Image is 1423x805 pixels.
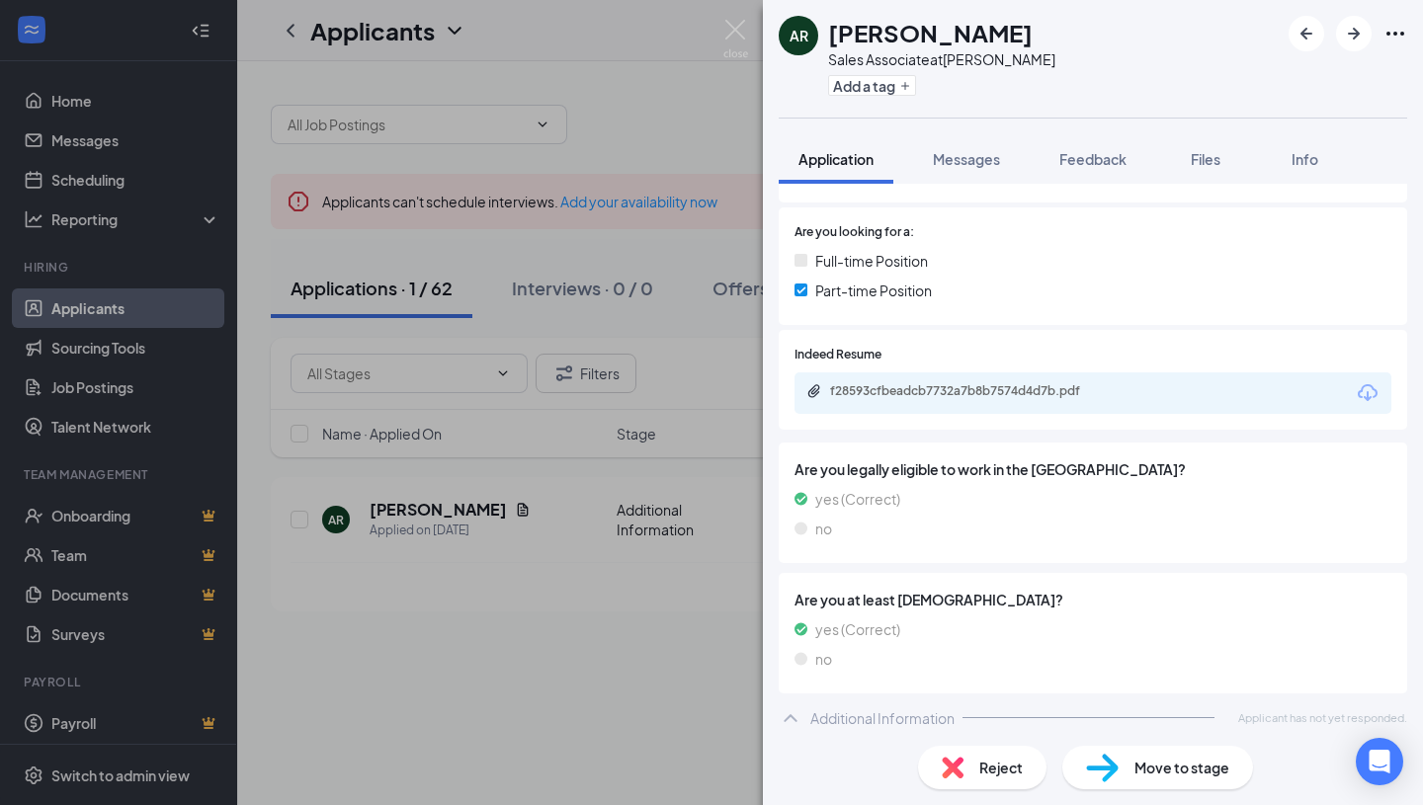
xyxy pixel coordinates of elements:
[795,346,881,364] span: Indeed Resume
[1289,16,1324,51] button: ArrowLeftNew
[828,75,916,96] button: PlusAdd a tag
[1238,709,1407,726] span: Applicant has not yet responded.
[806,383,822,399] svg: Paperclip
[1191,150,1220,168] span: Files
[828,16,1033,49] h1: [PERSON_NAME]
[815,488,900,510] span: yes (Correct)
[828,49,1055,69] div: Sales Associate at [PERSON_NAME]
[806,383,1127,402] a: Paperclipf28593cfbeadcb7732a7b8b7574d4d7b.pdf
[795,223,914,242] span: Are you looking for a:
[810,708,955,728] div: Additional Information
[815,250,928,272] span: Full-time Position
[1295,22,1318,45] svg: ArrowLeftNew
[830,383,1107,399] div: f28593cfbeadcb7732a7b8b7574d4d7b.pdf
[899,80,911,92] svg: Plus
[1059,150,1127,168] span: Feedback
[790,26,808,45] div: AR
[815,280,932,301] span: Part-time Position
[979,757,1023,778] span: Reject
[795,458,1391,480] span: Are you legally eligible to work in the [GEOGRAPHIC_DATA]?
[795,589,1391,610] span: Are you at least [DEMOGRAPHIC_DATA]?
[1383,22,1407,45] svg: Ellipses
[1292,150,1318,168] span: Info
[1356,738,1403,785] div: Open Intercom Messenger
[1342,22,1366,45] svg: ArrowRight
[933,150,1000,168] span: Messages
[815,648,832,670] span: no
[1356,381,1380,405] svg: Download
[1336,16,1372,51] button: ArrowRight
[1134,757,1229,778] span: Move to stage
[779,706,802,730] svg: ChevronUp
[815,518,832,539] span: no
[798,150,874,168] span: Application
[815,618,900,640] span: yes (Correct)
